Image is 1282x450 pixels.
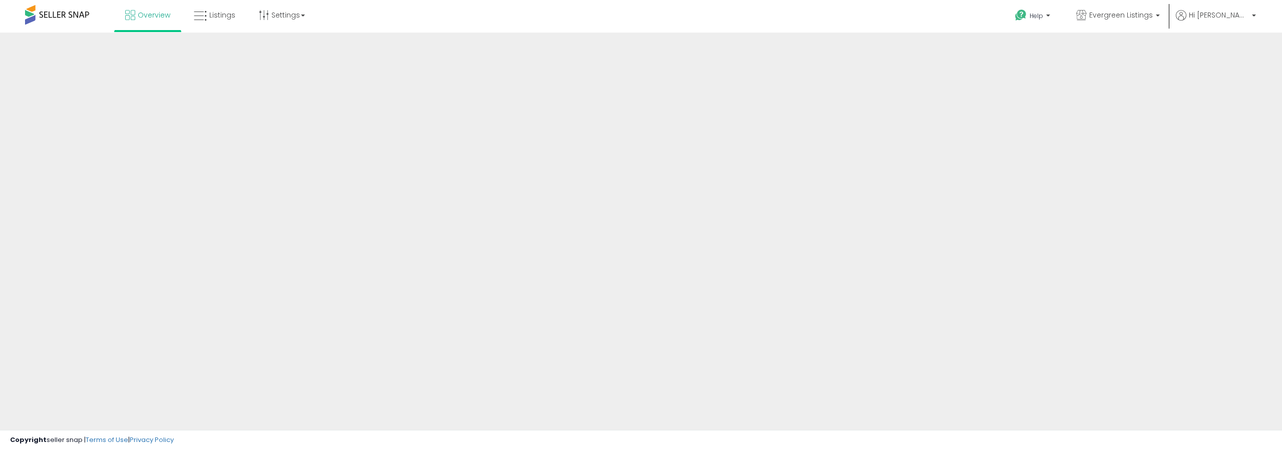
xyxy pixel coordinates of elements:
span: Overview [138,10,170,20]
span: Help [1030,12,1043,20]
a: Terms of Use [86,435,128,444]
span: Listings [209,10,235,20]
i: Get Help [1015,9,1027,22]
a: Privacy Policy [130,435,174,444]
strong: Copyright [10,435,47,444]
span: Hi [PERSON_NAME] [1189,10,1249,20]
div: seller snap | | [10,435,174,445]
span: Evergreen Listings [1089,10,1153,20]
a: Help [1007,2,1060,33]
a: Hi [PERSON_NAME] [1176,10,1256,33]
